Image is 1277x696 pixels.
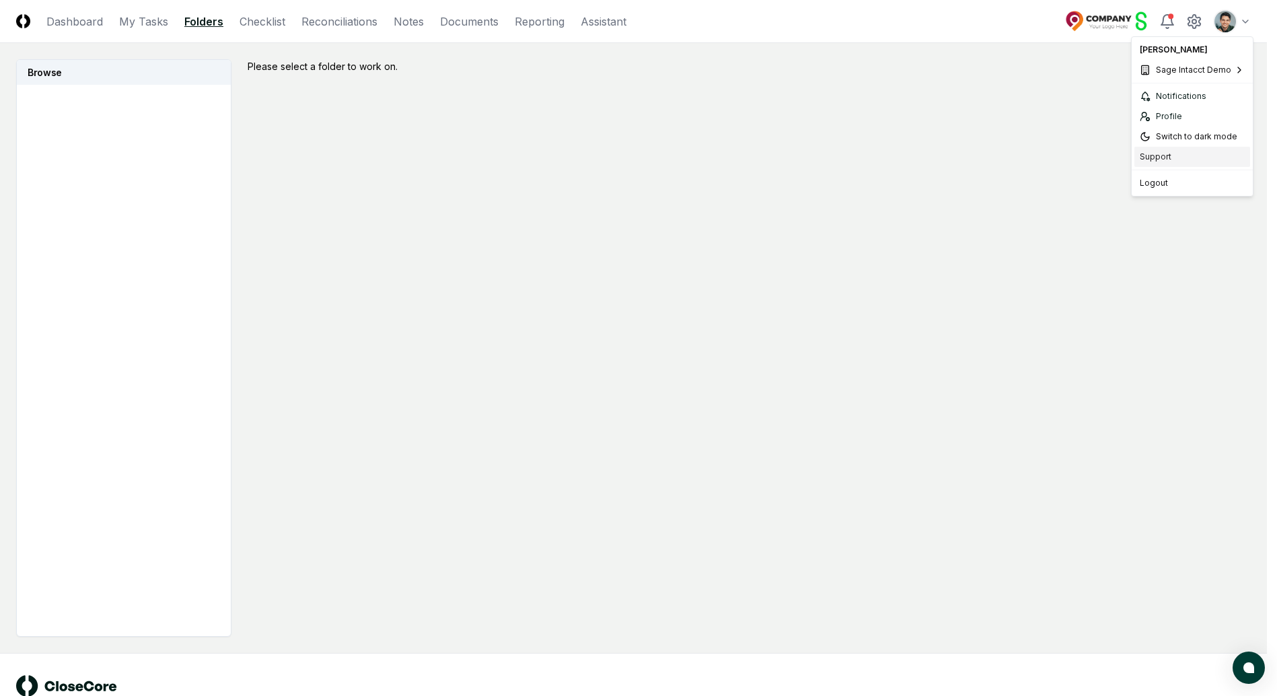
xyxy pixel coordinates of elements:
[1134,127,1250,147] div: Switch to dark mode
[1134,147,1250,167] div: Support
[1134,106,1250,127] a: Profile
[1134,173,1250,193] div: Logout
[1134,86,1250,106] a: Notifications
[1156,64,1231,76] span: Sage Intacct Demo
[1134,40,1250,60] div: [PERSON_NAME]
